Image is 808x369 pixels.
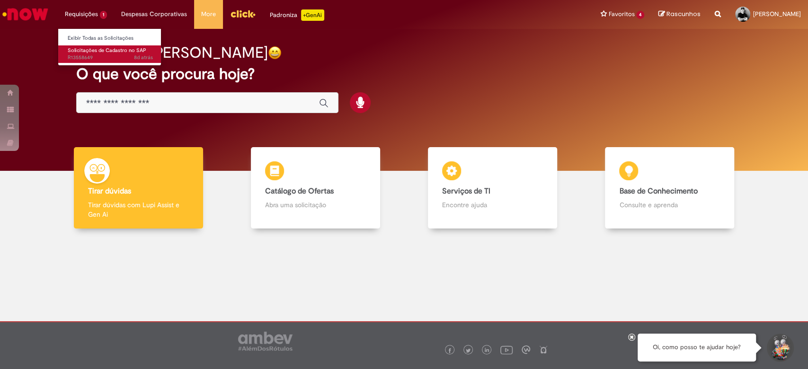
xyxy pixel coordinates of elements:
span: 1 [100,11,107,19]
b: Serviços de TI [442,186,490,196]
b: Base de Conhecimento [619,186,697,196]
span: 4 [636,11,644,19]
img: ServiceNow [1,5,50,24]
span: Despesas Corporativas [121,9,187,19]
span: R13558649 [68,54,153,61]
span: More [201,9,216,19]
time: 23/09/2025 11:38:58 [134,54,153,61]
a: Aberto R13558649 : Solicitações de Cadastro no SAP [58,45,162,63]
b: Catálogo de Ofertas [265,186,334,196]
span: [PERSON_NAME] [753,10,801,18]
a: Catálogo de Ofertas Abra uma solicitação [227,147,404,229]
img: click_logo_yellow_360x200.png [230,7,256,21]
a: Serviços de TI Encontre ajuda [404,147,581,229]
span: Favoritos [608,9,634,19]
span: 8d atrás [134,54,153,61]
h2: Boa tarde, [PERSON_NAME] [76,44,268,61]
button: Iniciar Conversa de Suporte [765,334,794,362]
h2: O que você procura hoje? [76,66,732,82]
a: Tirar dúvidas Tirar dúvidas com Lupi Assist e Gen Ai [50,147,227,229]
b: Tirar dúvidas [88,186,131,196]
a: Rascunhos [658,10,701,19]
img: logo_footer_twitter.png [466,348,471,353]
img: logo_footer_facebook.png [447,348,452,353]
p: Consulte e aprenda [619,200,720,210]
div: Padroniza [270,9,324,21]
img: logo_footer_linkedin.png [485,348,489,353]
span: Rascunhos [666,9,701,18]
img: logo_footer_youtube.png [500,343,513,356]
img: logo_footer_ambev_rotulo_gray.png [238,332,293,351]
p: Abra uma solicitação [265,200,366,210]
ul: Requisições [58,28,161,66]
a: Exibir Todas as Solicitações [58,33,162,44]
img: logo_footer_naosei.png [539,345,548,354]
p: Tirar dúvidas com Lupi Assist e Gen Ai [88,200,189,219]
p: +GenAi [301,9,324,21]
a: Base de Conhecimento Consulte e aprenda [581,147,758,229]
img: logo_footer_workplace.png [522,345,530,354]
span: Requisições [65,9,98,19]
img: happy-face.png [268,46,282,60]
span: Solicitações de Cadastro no SAP [68,47,146,54]
p: Encontre ajuda [442,200,543,210]
div: Oi, como posso te ajudar hoje? [638,334,756,361]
